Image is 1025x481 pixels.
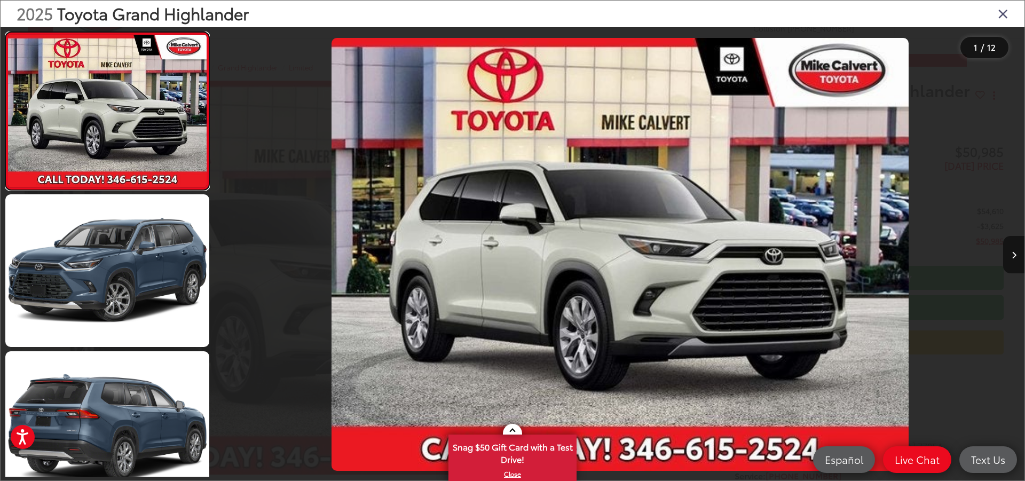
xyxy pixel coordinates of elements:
[57,2,249,25] span: Toyota Grand Highlander
[1003,236,1024,273] button: Next image
[987,41,996,53] span: 12
[450,436,575,468] span: Snag $50 Gift Card with a Test Drive!
[819,453,869,466] span: Español
[883,446,951,473] a: Live Chat
[6,35,208,187] img: 2025 Toyota Grand Highlander Limited
[974,41,977,53] span: 1
[959,446,1017,473] a: Text Us
[3,193,211,349] img: 2025 Toyota Grand Highlander Limited
[17,2,53,25] span: 2025
[966,453,1011,466] span: Text Us
[813,446,875,473] a: Español
[332,38,909,471] img: 2025 Toyota Grand Highlander Limited
[980,44,985,51] span: /
[889,453,945,466] span: Live Chat
[998,6,1008,20] i: Close gallery
[216,38,1024,471] div: 2025 Toyota Grand Highlander Limited 0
